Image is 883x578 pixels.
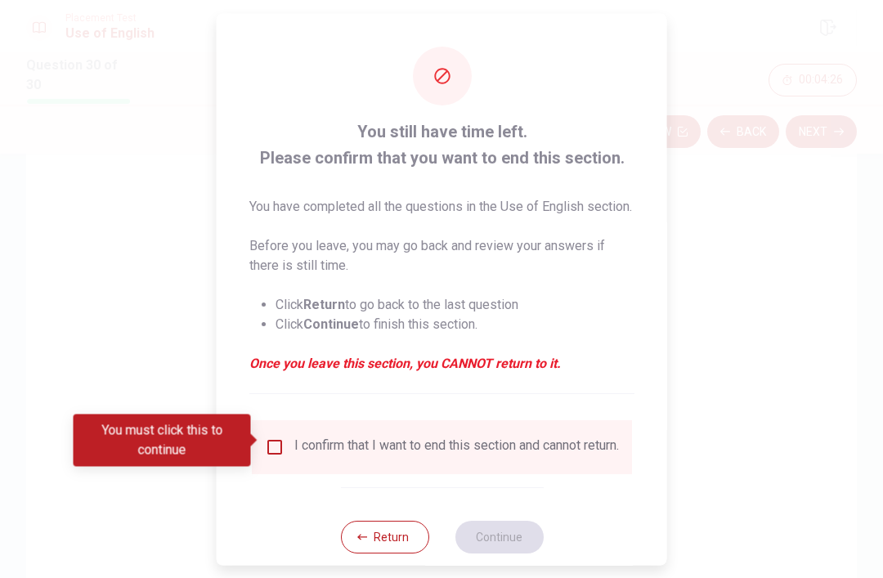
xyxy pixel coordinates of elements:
div: You must click this to continue [74,414,251,467]
span: You still have time left. Please confirm that you want to end this section. [249,118,634,170]
li: Click to go back to the last question [276,294,634,314]
strong: Return [303,296,345,311]
div: I confirm that I want to end this section and cannot return. [294,437,619,456]
span: You must click this to continue [265,437,285,456]
p: Before you leave, you may go back and review your answers if there is still time. [249,235,634,275]
em: Once you leave this section, you CANNOT return to it. [249,353,634,373]
button: Return [340,520,428,553]
strong: Continue [303,316,359,331]
button: Continue [455,520,543,553]
li: Click to finish this section. [276,314,634,334]
p: You have completed all the questions in the Use of English section. [249,196,634,216]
